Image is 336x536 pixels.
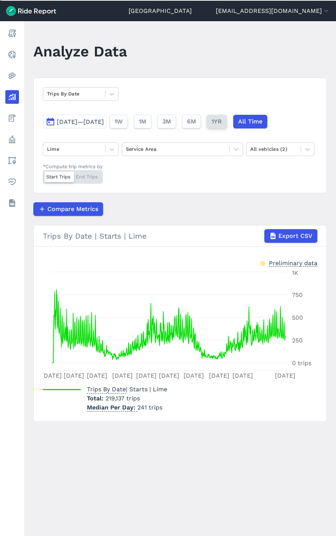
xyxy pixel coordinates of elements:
[212,117,222,126] span: 1YR
[110,115,128,128] button: 1W
[87,402,137,412] span: Median Per Day
[187,117,196,126] span: 6M
[5,133,19,146] a: Policy
[232,372,253,379] tspan: [DATE]
[0,0,1,1] button: Previous
[5,111,19,125] a: Fees
[264,229,317,243] button: Export CSV
[129,6,192,16] a: [GEOGRAPHIC_DATA]
[43,229,317,243] div: Trips By Date | Starts | Lime
[5,175,19,189] a: Health
[292,269,298,277] tspan: 1K
[269,259,317,267] div: Preliminary data
[5,196,19,210] a: Datasets
[292,314,303,321] tspan: 500
[43,115,107,128] button: [DATE]—[DATE]
[5,69,19,83] a: Heatmaps
[5,27,19,40] a: Report
[43,163,103,170] div: *Compute trip metrics by
[292,359,311,367] tspan: 0 trips
[233,115,267,128] button: All Time
[33,41,127,62] h1: Analyze Data
[87,383,126,394] span: Trips By Date
[112,372,133,379] tspan: [DATE]
[134,115,151,128] button: 1M
[159,372,179,379] tspan: [DATE]
[5,90,19,104] a: Analyze
[292,291,303,298] tspan: 750
[136,372,157,379] tspan: [DATE]
[87,403,167,412] p: 241 trips
[115,117,123,126] span: 1W
[33,202,103,216] button: Compare Metrics
[105,395,140,402] span: 219,137 trips
[5,154,19,167] a: Areas
[87,386,167,393] span: | Starts | Lime
[162,117,171,126] span: 3M
[209,372,229,379] tspan: [DATE]
[292,337,303,344] tspan: 250
[139,117,146,126] span: 1M
[5,48,19,61] a: Realtime
[6,6,56,16] img: Ride Report
[41,372,62,379] tspan: [DATE]
[216,6,330,16] button: [EMAIL_ADDRESS][DOMAIN_NAME]
[157,115,176,128] button: 3M
[275,372,295,379] tspan: [DATE]
[278,231,312,241] span: Export CSV
[207,115,227,128] button: 1YR
[1,0,2,1] button: Settings
[57,118,104,125] span: [DATE]—[DATE]
[87,372,107,379] tspan: [DATE]
[238,117,262,126] span: All Time
[184,372,204,379] tspan: [DATE]
[87,395,105,402] span: Total
[64,372,84,379] tspan: [DATE]
[47,205,98,214] span: Compare Metrics
[182,115,201,128] button: 6M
